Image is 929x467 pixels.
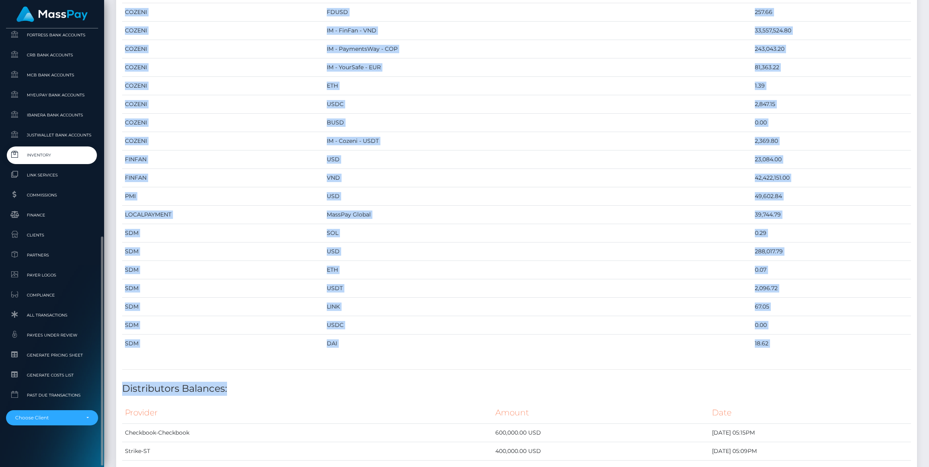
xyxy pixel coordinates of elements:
[752,132,911,150] td: 2,369.80
[122,261,324,279] td: SDM
[16,6,88,22] img: MassPay Logo
[122,150,324,169] td: FINFAN
[752,150,911,169] td: 23,084.00
[752,261,911,279] td: 0.07
[122,298,324,316] td: SDM
[122,132,324,150] td: COZENI
[9,130,95,140] span: JustWallet Bank Accounts
[9,311,95,320] span: All Transactions
[6,26,98,44] a: Fortress Bank Accounts
[324,316,752,335] td: USDC
[324,150,752,169] td: USD
[6,166,98,184] a: Link Services
[122,335,324,353] td: SDM
[122,279,324,298] td: SDM
[6,287,98,304] a: Compliance
[752,298,911,316] td: 67.05
[6,66,98,84] a: MCB Bank Accounts
[324,40,752,58] td: IM - PaymentsWay - COP
[752,243,911,261] td: 288,017.79
[122,424,493,442] td: Checkbook-Checkbook
[9,90,95,100] span: MyEUPay Bank Accounts
[324,22,752,40] td: IM - FinFan - VND
[493,424,709,442] td: 600,000.00 USD
[9,251,95,260] span: Partners
[6,347,98,364] a: Generate Pricing Sheet
[324,169,752,187] td: VND
[9,391,95,400] span: Past Due Transactions
[752,224,911,243] td: 0.29
[9,30,95,40] span: Fortress Bank Accounts
[15,415,80,421] div: Choose Client
[122,169,324,187] td: FINFAN
[6,410,98,425] button: Choose Client
[709,402,911,424] th: Date
[324,77,752,95] td: ETH
[122,95,324,114] td: COZENI
[6,226,98,244] a: Clients
[122,187,324,206] td: PMI
[9,70,95,80] span: MCB Bank Accounts
[752,169,911,187] td: 42,422,151.00
[752,335,911,353] td: 18.62
[324,335,752,353] td: DAI
[752,316,911,335] td: 0.00
[752,77,911,95] td: 1.39
[122,243,324,261] td: SDM
[324,114,752,132] td: BUSD
[324,187,752,206] td: USD
[9,150,95,160] span: Inventory
[324,261,752,279] td: ETH
[122,58,324,77] td: COZENI
[9,50,95,60] span: CRB Bank Accounts
[324,58,752,77] td: IM - YourSafe - EUR
[6,367,98,384] a: Generate Costs List
[6,186,98,204] a: Commissions
[9,230,95,240] span: Clients
[122,114,324,132] td: COZENI
[709,442,911,461] td: [DATE] 05:09PM
[752,114,911,132] td: 0.00
[122,442,493,461] td: Strike-ST
[122,40,324,58] td: COZENI
[6,327,98,344] a: Payees under Review
[9,110,95,120] span: Ibanera Bank Accounts
[9,331,95,340] span: Payees under Review
[122,316,324,335] td: SDM
[6,86,98,104] a: MyEUPay Bank Accounts
[9,291,95,300] span: Compliance
[324,206,752,224] td: MassPay Global
[752,187,911,206] td: 49,602.84
[493,402,709,424] th: Amount
[752,22,911,40] td: 33,557,524.80
[324,95,752,114] td: USDC
[752,3,911,22] td: 257.66
[122,206,324,224] td: LOCALPAYMENT
[6,267,98,284] a: Payer Logos
[493,442,709,461] td: 400,000.00 USD
[122,224,324,243] td: SDM
[752,279,911,298] td: 2,096.72
[122,3,324,22] td: COZENI
[324,298,752,316] td: LINK
[122,382,911,396] h4: Distributors Balances:
[324,224,752,243] td: SOL
[6,146,98,164] a: Inventory
[6,247,98,264] a: Partners
[9,351,95,360] span: Generate Pricing Sheet
[122,77,324,95] td: COZENI
[324,132,752,150] td: IM - Cozeni - USDT
[122,22,324,40] td: COZENI
[6,106,98,124] a: Ibanera Bank Accounts
[9,210,95,220] span: Finance
[752,95,911,114] td: 2,847.15
[6,307,98,324] a: All Transactions
[6,126,98,144] a: JustWallet Bank Accounts
[324,243,752,261] td: USD
[709,424,911,442] td: [DATE] 05:15PM
[752,58,911,77] td: 81,363.22
[122,402,493,424] th: Provider
[9,190,95,200] span: Commissions
[9,371,95,380] span: Generate Costs List
[324,279,752,298] td: USDT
